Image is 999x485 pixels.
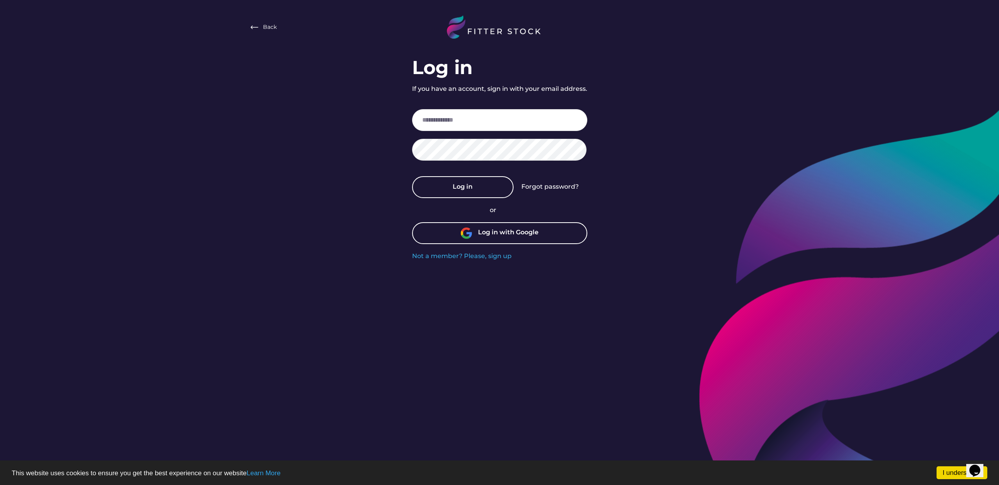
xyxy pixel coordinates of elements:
[247,469,281,477] a: Learn More
[490,206,509,214] div: or
[447,16,552,39] img: LOGO%20%282%29.svg
[412,85,587,93] div: If you have an account, sign in with your email address.
[263,23,277,31] div: Back
[966,454,991,477] iframe: chat widget
[521,182,579,191] div: Forgot password?
[12,470,987,476] p: This website uses cookies to ensure you get the best experience on our website
[478,228,539,238] div: Log in with Google
[412,55,473,81] div: Log in
[937,466,987,479] a: I understand!
[412,176,514,198] button: Log in
[460,227,472,239] img: unnamed.png
[250,23,259,32] img: Frame%20%282%29.svg
[412,252,512,260] div: Not a member? Please, sign up
[699,95,999,485] img: icon%20only%204.svg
